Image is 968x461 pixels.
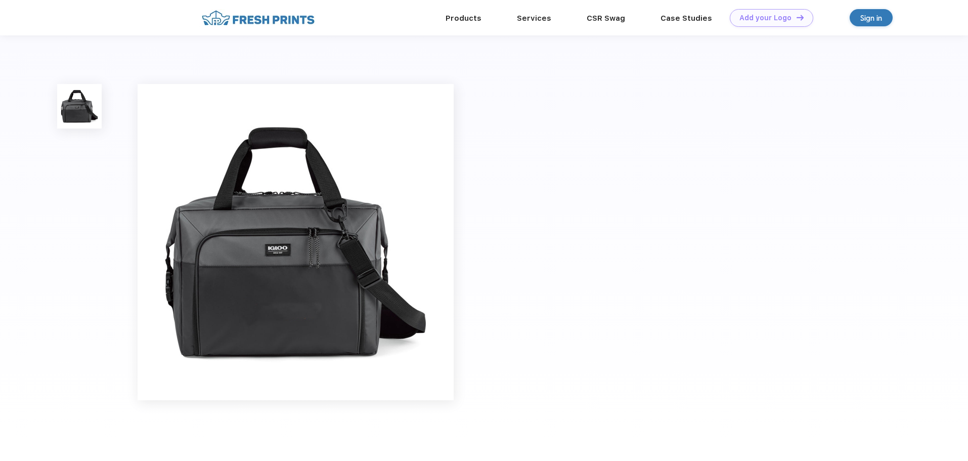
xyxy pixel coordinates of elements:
[57,84,102,129] img: func=resize&h=100
[446,14,481,23] a: Products
[850,9,893,26] a: Sign in
[797,15,804,20] img: DT
[739,14,791,22] div: Add your Logo
[138,84,454,400] img: func=resize&h=640
[199,9,318,27] img: fo%20logo%202.webp
[860,12,882,24] div: Sign in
